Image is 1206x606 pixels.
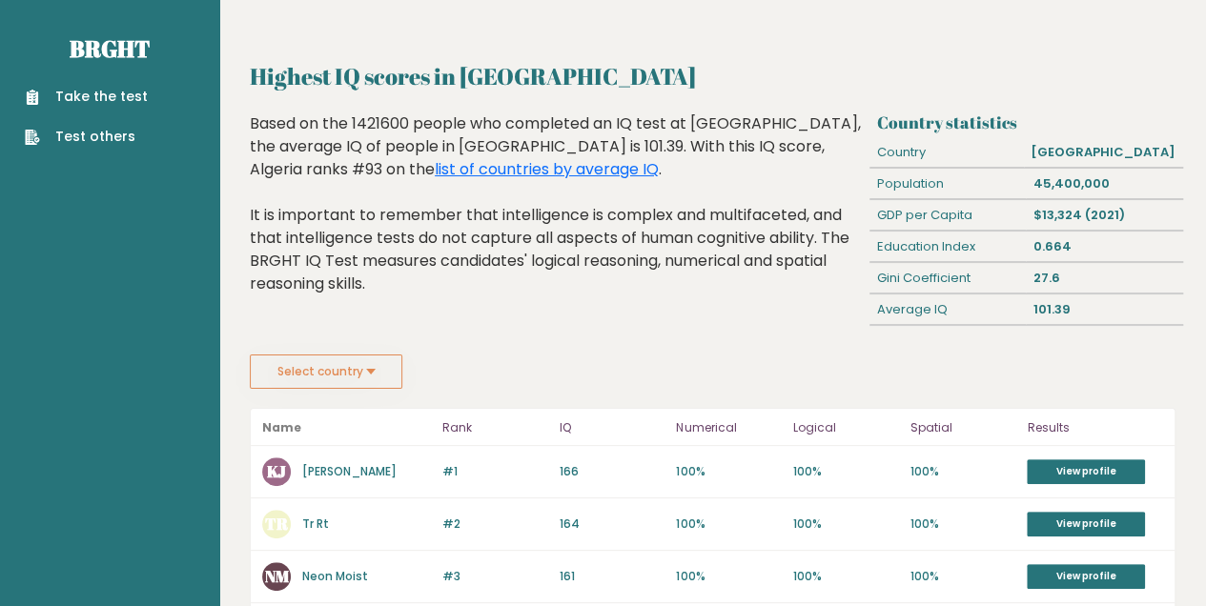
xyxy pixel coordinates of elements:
[250,354,402,389] button: Select country
[910,416,1016,439] p: Spatial
[793,568,899,585] p: 100%
[1026,263,1182,293] div: 27.6
[262,419,301,435] b: Name
[869,232,1026,262] div: Education Index
[1027,416,1163,439] p: Results
[869,263,1026,293] div: Gini Coefficient
[793,416,899,439] p: Logical
[435,158,659,180] a: list of countries by average IQ
[676,515,782,533] p: 100%
[869,294,1026,325] div: Average IQ
[442,568,548,585] p: #3
[265,513,289,535] text: TR
[1026,169,1182,199] div: 45,400,000
[676,416,782,439] p: Numerical
[1024,137,1183,168] div: [GEOGRAPHIC_DATA]
[250,59,1175,93] h2: Highest IQ scores in [GEOGRAPHIC_DATA]
[793,463,899,480] p: 100%
[302,515,329,532] a: Tr Rt
[267,460,286,482] text: KJ
[1027,512,1145,536] a: View profile
[1026,200,1182,231] div: $13,324 (2021)
[442,515,548,533] p: #2
[869,137,1024,168] div: Country
[910,568,1016,585] p: 100%
[1027,564,1145,589] a: View profile
[442,416,548,439] p: Rank
[1026,294,1182,325] div: 101.39
[910,463,1016,480] p: 100%
[869,169,1026,199] div: Population
[442,463,548,480] p: #1
[302,463,397,479] a: [PERSON_NAME]
[560,416,665,439] p: IQ
[70,33,150,64] a: Brght
[25,87,148,107] a: Take the test
[1026,232,1182,262] div: 0.664
[25,127,148,147] a: Test others
[676,568,782,585] p: 100%
[265,565,290,587] text: NM
[1027,459,1145,484] a: View profile
[676,463,782,480] p: 100%
[302,568,368,584] a: Neon Moist
[560,463,665,480] p: 166
[560,568,665,585] p: 161
[250,112,862,324] div: Based on the 1421600 people who completed an IQ test at [GEOGRAPHIC_DATA], the average IQ of peop...
[560,515,665,533] p: 164
[869,200,1026,231] div: GDP per Capita
[793,515,899,533] p: 100%
[910,515,1016,533] p: 100%
[876,112,1175,132] h3: Country statistics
